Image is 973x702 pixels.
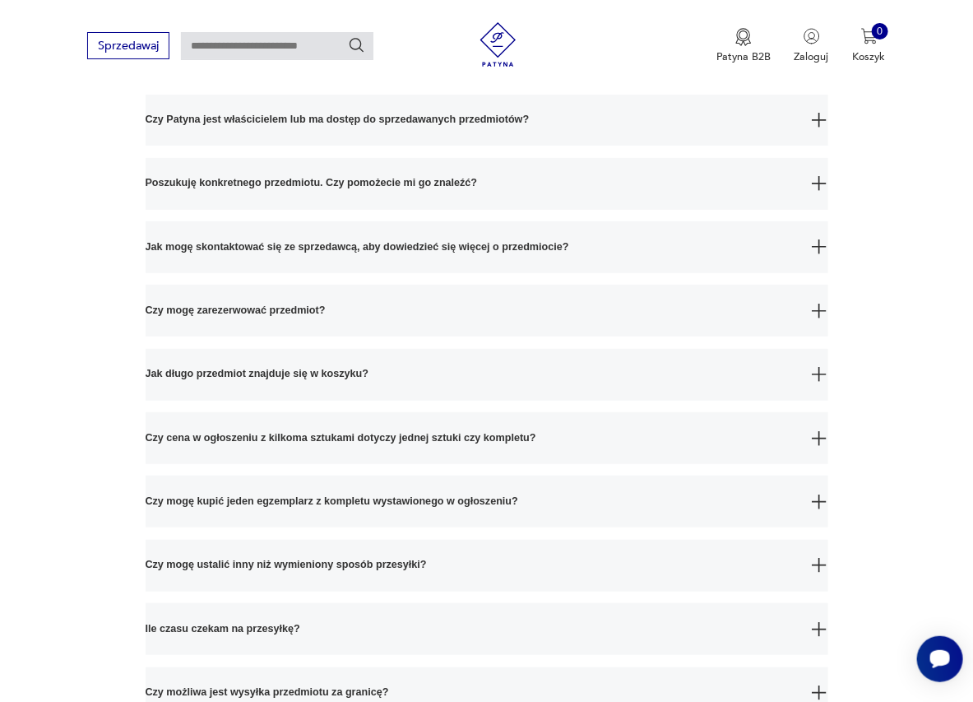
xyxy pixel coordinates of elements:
[716,28,771,64] button: Patyna B2B
[812,176,827,191] img: Ikona plusa
[812,558,827,573] img: Ikona plusa
[146,285,801,337] span: Czy mogę zarezerwować przedmiot?
[146,540,828,592] button: Ikona plusaCzy mogę ustalić inny niż wymieniony sposób przesyłki?
[146,476,801,528] span: Czy mogę kupić jeden egzemplarz z kompletu wystawionego w ogłoszeniu?
[146,540,801,592] span: Czy mogę ustalić inny niż wymieniony sposób przesyłki?
[812,622,827,637] img: Ikona plusa
[146,94,828,146] button: Ikona plusaCzy Patyna jest właścicielem lub ma dostęp do sprzedawanych przedmiotów?
[146,412,801,464] span: Czy cena w ogłoszeniu z kilkoma sztukami dotyczy jednej sztuki czy kompletu?
[146,476,828,528] button: Ikona plusaCzy mogę kupić jeden egzemplarz z kompletu wystawionego w ogłoszeniu?
[812,686,827,700] img: Ikona plusa
[812,113,827,128] img: Ikona plusa
[812,495,827,509] img: Ikona plusa
[146,285,828,337] button: Ikona plusaCzy mogę zarezerwować przedmiot?
[87,32,169,59] button: Sprzedawaj
[853,49,886,64] p: Koszyk
[804,28,820,44] img: Ikonka użytkownika
[795,28,829,64] button: Zaloguj
[146,349,828,401] button: Ikona plusaJak długo przedmiot znajduje się w koszyku?
[146,412,828,464] button: Ikona plusaCzy cena w ogłoszeniu z kilkoma sztukami dotyczy jednej sztuki czy kompletu?
[716,28,771,64] a: Ikona medaluPatyna B2B
[716,49,771,64] p: Patyna B2B
[735,28,752,46] img: Ikona medalu
[146,158,801,210] span: Poszukuję konkretnego przedmiotu. Czy pomożecie mi go znaleźć?
[87,42,169,52] a: Sprzedawaj
[146,221,801,273] span: Jak mogę skontaktować się ze sprzedawcą, aby dowiedzieć się więcej o przedmiocie?
[146,349,801,401] span: Jak długo przedmiot znajduje się w koszyku?
[812,367,827,382] img: Ikona plusa
[146,603,828,655] button: Ikona plusaIle czasu czekam na przesyłkę?
[146,221,828,273] button: Ikona plusaJak mogę skontaktować się ze sprzedawcą, aby dowiedzieć się więcej o przedmiocie?
[872,23,888,40] div: 0
[812,431,827,446] img: Ikona plusa
[812,239,827,254] img: Ikona plusa
[146,603,801,655] span: Ile czasu czekam na przesyłkę?
[470,22,526,67] img: Patyna - sklep z meblami i dekoracjami vintage
[146,94,801,146] span: Czy Patyna jest właścicielem lub ma dostęp do sprzedawanych przedmiotów?
[146,158,828,210] button: Ikona plusaPoszukuję konkretnego przedmiotu. Czy pomożecie mi go znaleźć?
[917,636,963,682] iframe: Smartsupp widget button
[861,28,878,44] img: Ikona koszyka
[812,304,827,318] img: Ikona plusa
[348,36,366,54] button: Szukaj
[795,49,829,64] p: Zaloguj
[853,28,886,64] button: 0Koszyk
